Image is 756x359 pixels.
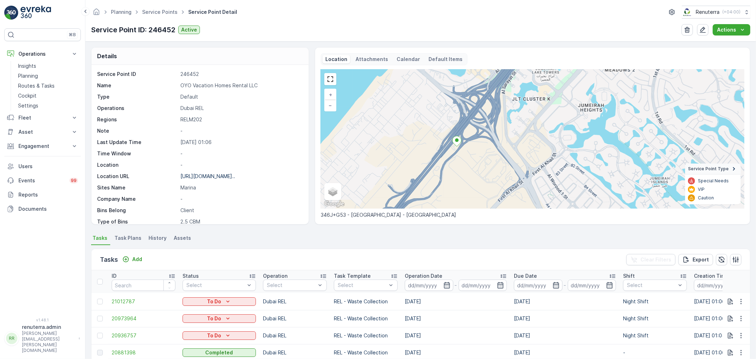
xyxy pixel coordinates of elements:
[325,74,336,84] a: View Fullscreen
[180,71,301,78] p: 246452
[323,199,346,209] a: Open this area in Google Maps (opens a new window)
[22,324,75,331] p: renuterra.admin
[4,111,81,125] button: Fleet
[263,272,287,280] p: Operation
[722,9,740,15] p: ( +04:00 )
[682,6,750,18] button: Renuterra(+04:00)
[97,82,178,89] p: Name
[180,184,301,191] p: Marina
[97,71,178,78] p: Service Point ID
[112,315,175,322] a: 20973964
[180,127,301,134] p: -
[22,331,75,353] p: [PERSON_NAME][EMAIL_ADDRESS][PERSON_NAME][DOMAIN_NAME]
[97,195,178,203] p: Company Name
[405,272,442,280] p: Operation Date
[713,24,750,35] button: Actions
[18,177,65,184] p: Events
[97,184,178,191] p: Sites Name
[4,324,81,353] button: RRrenuterra.admin[PERSON_NAME][EMAIL_ADDRESS][PERSON_NAME][DOMAIN_NAME]
[510,310,620,327] td: [DATE]
[4,188,81,202] a: Reports
[259,327,330,344] td: Dubai REL
[627,282,676,289] p: Select
[325,184,341,199] a: Layers
[4,318,81,322] span: v 1.48.1
[186,282,245,289] p: Select
[330,310,401,327] td: REL - Waste Collection
[97,161,178,169] p: Location
[97,218,178,225] p: Type of Bins
[620,293,690,310] td: Night Shift
[114,234,141,242] span: Task Plans
[69,32,76,38] p: ⌘B
[459,280,507,291] input: dd/mm/yyyy
[564,281,566,289] p: -
[321,211,744,219] p: 346J+G53 - [GEOGRAPHIC_DATA] - [GEOGRAPHIC_DATA]
[18,50,67,57] p: Operations
[514,272,537,280] p: Due Date
[207,315,222,322] p: To Do
[401,327,510,344] td: [DATE]
[206,349,233,356] p: Completed
[620,310,690,327] td: Night Shift
[93,11,100,17] a: Homepage
[698,178,729,184] p: Special Needs
[15,101,81,111] a: Settings
[112,332,175,339] span: 20936757
[6,333,17,344] div: RR
[187,9,239,16] span: Service Point Detail
[180,93,301,100] p: Default
[620,327,690,344] td: Night Shift
[18,92,37,99] p: Cockpit
[71,178,77,183] p: 99
[267,282,316,289] p: Select
[18,72,38,79] p: Planning
[401,310,510,327] td: [DATE]
[181,26,197,33] p: Active
[112,280,175,291] input: Search
[510,327,620,344] td: [DATE]
[100,255,118,265] p: Tasks
[183,348,256,357] button: Completed
[696,9,719,16] p: Renuterra
[112,298,175,305] a: 21012787
[4,6,18,20] img: logo
[149,234,167,242] span: History
[623,272,635,280] p: Shift
[18,102,38,109] p: Settings
[174,234,191,242] span: Assets
[97,116,178,123] p: Regions
[97,150,178,157] p: Time Window
[259,310,330,327] td: Dubai REL
[180,207,301,214] p: Client
[93,234,107,242] span: Tasks
[183,272,199,280] p: Status
[514,280,562,291] input: dd/mm/yyyy
[180,105,301,112] p: Dubai REL
[18,82,55,89] p: Routes & Tasks
[4,47,81,61] button: Operations
[694,280,743,291] input: dd/mm/yyyy
[698,187,705,192] p: VIP
[325,100,336,111] a: Zoom Out
[97,207,178,214] p: Bins Belong
[18,205,78,212] p: Documents
[429,56,463,63] p: Default Items
[405,280,453,291] input: dd/mm/yyyy
[183,314,256,323] button: To Do
[180,116,301,123] p: RELM202
[330,293,401,310] td: REL - Waste Collection
[183,331,256,340] button: To Do
[401,293,510,310] td: [DATE]
[97,333,103,338] div: Toggle Row Selected
[18,128,67,136] p: Asset
[323,199,346,209] img: Google
[119,255,145,264] button: Add
[142,9,178,15] a: Service Points
[510,293,620,310] td: [DATE]
[18,62,36,70] p: Insights
[180,218,301,225] p: 2.5 CBM
[180,82,301,89] p: OYO Vacation Homes Rental LLC
[698,195,714,201] p: Caution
